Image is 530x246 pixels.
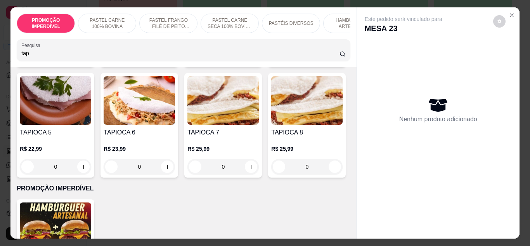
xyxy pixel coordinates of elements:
[21,42,43,49] label: Pesquisa
[104,145,175,153] p: R$ 23,99
[207,17,252,30] p: PASTEL CARNE SECA 100% BOVINA DESFIADA
[271,145,343,153] p: R$ 25,99
[269,20,313,26] p: PASTÉIS DIVERSOS
[399,115,477,124] p: Nenhum produto adicionado
[104,76,175,125] img: product-image
[271,128,343,137] h4: TAPIOCA 8
[23,17,68,30] p: PROMOÇÃO IMPERDÍVEL
[506,9,518,21] button: Close
[20,76,91,125] img: product-image
[20,145,91,153] p: R$ 22,99
[187,76,259,125] img: product-image
[493,15,506,28] button: decrease-product-quantity
[104,128,175,137] h4: TAPIOCA 6
[146,17,191,30] p: PASTEL FRANGO FILÉ DE PEITO DESFIADO
[21,49,339,57] input: Pesquisa
[20,128,91,137] h4: TAPIOCA 5
[85,17,130,30] p: PASTEL CARNE 100% BOVINA
[330,17,375,30] p: HAMBÚRGUER ARTESANAL
[365,15,442,23] p: Este pedido será vinculado para
[187,145,259,153] p: R$ 25,99
[187,128,259,137] h4: TAPIOCA 7
[365,23,442,34] p: MESA 23
[17,184,350,193] p: PROMOÇÃO IMPERDÍVEL
[271,76,343,125] img: product-image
